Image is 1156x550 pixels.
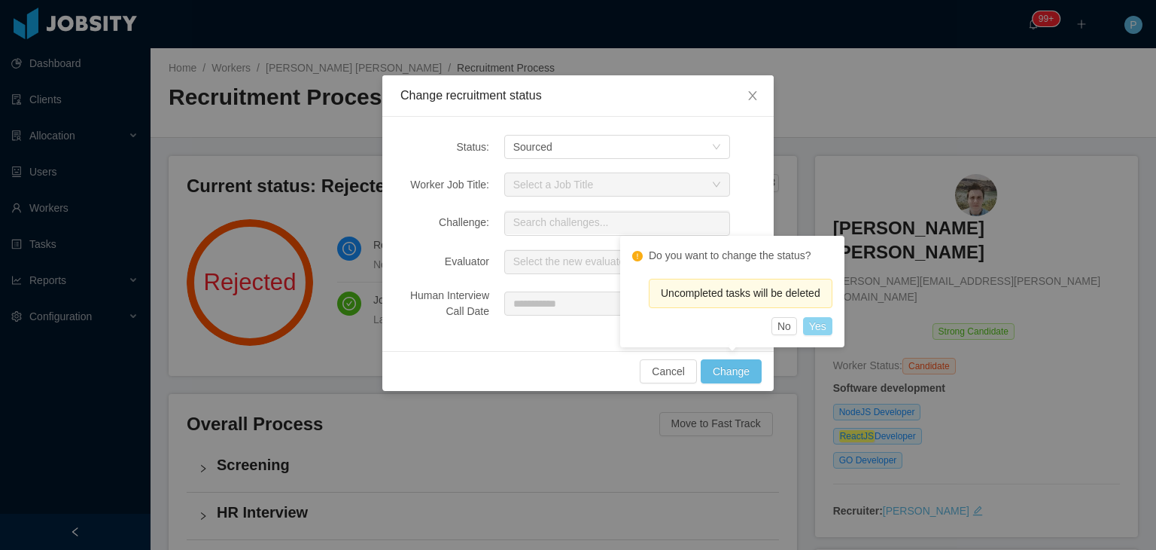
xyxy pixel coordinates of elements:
div: Worker Job Title: [400,177,489,193]
div: Sourced [513,136,552,158]
button: Cancel [640,359,697,383]
div: Select a Job Title [513,177,704,192]
div: Human Interview Call Date [400,288,489,319]
text: Do you want to change the status? [649,249,811,261]
div: Challenge: [400,215,489,231]
i: icon: down [712,180,721,191]
i: icon: down [712,142,721,153]
div: Change recruitment status [400,87,756,104]
div: Evaluator [400,254,489,270]
button: Change [701,359,762,383]
span: Uncompleted tasks will be deleted [661,287,820,299]
button: Close [732,75,774,118]
div: Status: [400,139,489,155]
i: icon: exclamation-circle [632,251,643,261]
button: Yes [803,317,832,335]
button: No [771,317,797,335]
i: icon: close [747,90,759,102]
